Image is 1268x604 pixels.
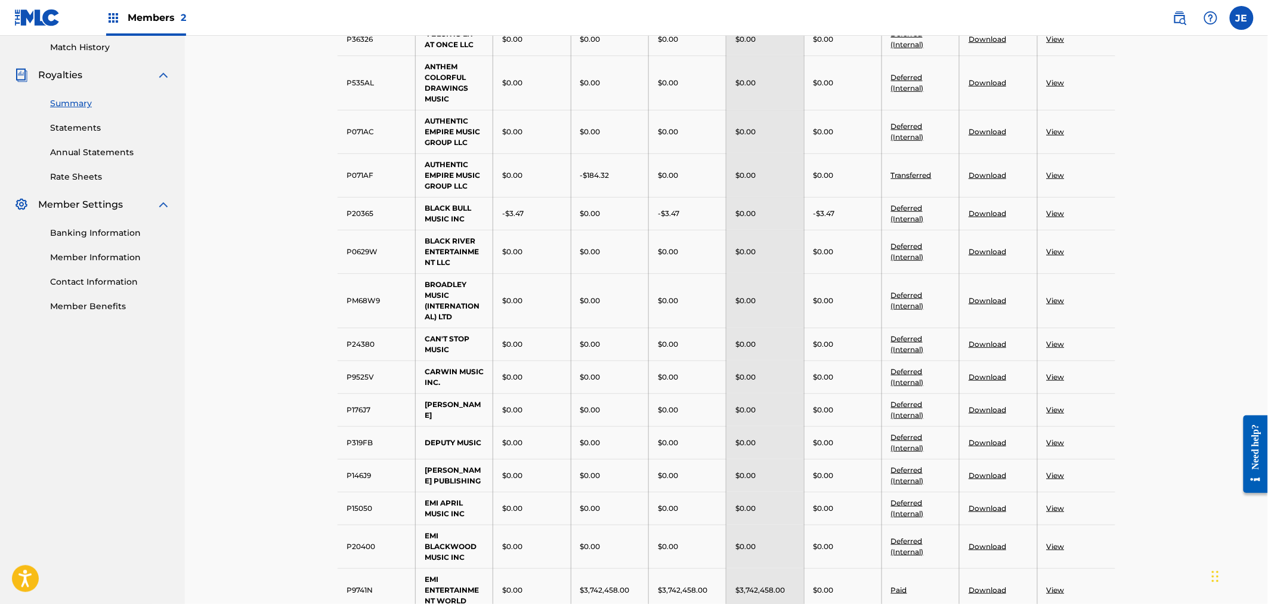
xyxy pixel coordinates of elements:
[502,246,522,257] p: $0.00
[1047,247,1065,256] a: View
[735,372,756,383] p: $0.00
[502,78,522,88] p: $0.00
[338,197,415,230] td: P20365
[1208,547,1268,604] iframe: Chat Widget
[415,273,493,328] td: BROADLEY MUSIC (INTERNATIONAL) LTD
[891,466,924,485] a: Deferred (Internal)
[580,34,601,45] p: $0.00
[735,470,756,481] p: $0.00
[502,541,522,552] p: $0.00
[50,251,171,264] a: Member Information
[814,170,834,181] p: $0.00
[1047,585,1065,594] a: View
[891,171,932,180] a: Transferred
[1230,6,1254,30] div: User Menu
[735,170,756,181] p: $0.00
[38,68,82,82] span: Royalties
[891,334,924,354] a: Deferred (Internal)
[891,29,924,49] a: Deferred (Internal)
[658,585,707,596] p: $3,742,458.00
[814,208,835,219] p: -$3.47
[735,339,756,350] p: $0.00
[1047,372,1065,381] a: View
[181,12,186,23] span: 2
[814,127,834,137] p: $0.00
[502,127,522,137] p: $0.00
[50,41,171,54] a: Match History
[14,198,29,212] img: Member Settings
[14,68,29,82] img: Royalties
[106,11,120,25] img: Top Rightsholders
[814,78,834,88] p: $0.00
[415,525,493,568] td: EMI BLACKWOOD MUSIC INC
[658,405,678,415] p: $0.00
[156,198,171,212] img: expand
[50,146,171,159] a: Annual Statements
[338,23,415,56] td: P36326
[338,393,415,426] td: P176J7
[814,541,834,552] p: $0.00
[658,246,678,257] p: $0.00
[969,171,1006,180] a: Download
[658,339,678,350] p: $0.00
[735,585,785,596] p: $3,742,458.00
[658,503,678,514] p: $0.00
[969,405,1006,414] a: Download
[969,340,1006,349] a: Download
[969,438,1006,447] a: Download
[891,498,924,518] a: Deferred (Internal)
[502,295,522,306] p: $0.00
[814,34,834,45] p: $0.00
[415,328,493,360] td: CAN'T STOP MUSIC
[969,209,1006,218] a: Download
[1047,209,1065,218] a: View
[969,372,1006,381] a: Download
[502,34,522,45] p: $0.00
[338,153,415,197] td: P071AF
[735,437,756,448] p: $0.00
[415,110,493,153] td: AUTHENTIC EMPIRE MUSIC GROUP LLC
[658,437,678,448] p: $0.00
[891,433,924,452] a: Deferred (Internal)
[969,471,1006,480] a: Download
[891,537,924,556] a: Deferred (Internal)
[1047,171,1065,180] a: View
[969,542,1006,551] a: Download
[415,197,493,230] td: BLACK BULL MUSIC INC
[1047,35,1065,44] a: View
[1235,406,1268,502] iframe: Resource Center
[502,339,522,350] p: $0.00
[658,295,678,306] p: $0.00
[415,360,493,393] td: CARWIN MUSIC INC.
[415,230,493,273] td: BLACK RIVER ENTERTAINMENT LLC
[735,405,756,415] p: $0.00
[658,372,678,383] p: $0.00
[128,11,186,24] span: Members
[814,503,834,514] p: $0.00
[814,295,834,306] p: $0.00
[1047,296,1065,305] a: View
[580,585,630,596] p: $3,742,458.00
[415,56,493,110] td: ANTHEM COLORFUL DRAWINGS MUSIC
[415,23,493,56] td: 4 BLUNTS LIT AT ONCE LLC
[891,367,924,387] a: Deferred (Internal)
[658,78,678,88] p: $0.00
[814,585,834,596] p: $0.00
[580,405,601,415] p: $0.00
[1047,471,1065,480] a: View
[415,393,493,426] td: [PERSON_NAME]
[502,470,522,481] p: $0.00
[735,541,756,552] p: $0.00
[658,470,678,481] p: $0.00
[338,459,415,492] td: P146J9
[502,372,522,383] p: $0.00
[814,246,834,257] p: $0.00
[580,372,601,383] p: $0.00
[969,127,1006,136] a: Download
[580,437,601,448] p: $0.00
[14,9,60,26] img: MLC Logo
[969,78,1006,87] a: Download
[1047,127,1065,136] a: View
[580,170,610,181] p: -$184.32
